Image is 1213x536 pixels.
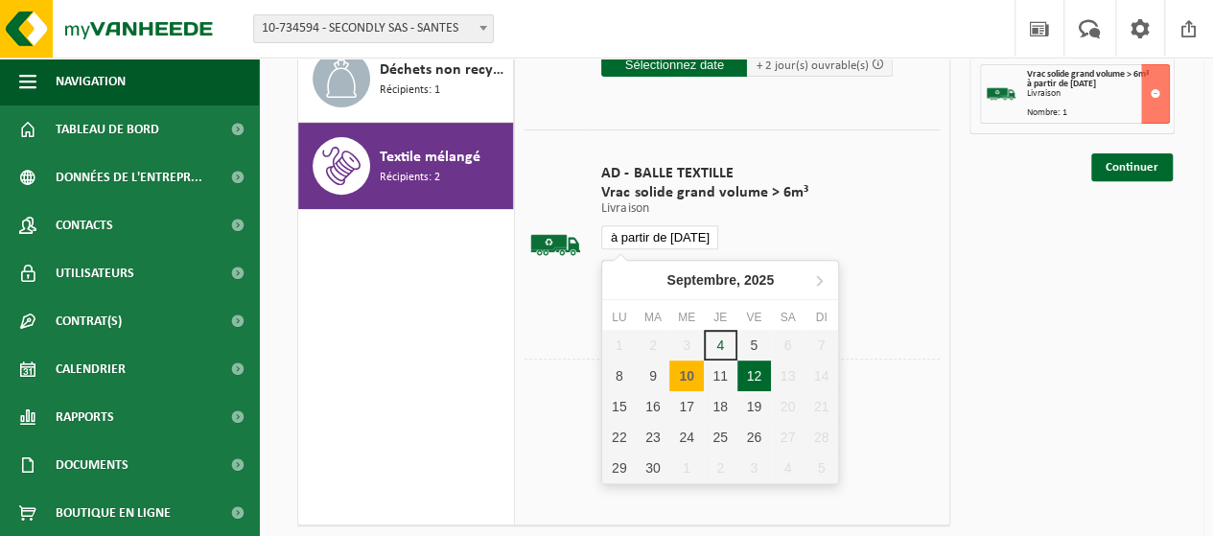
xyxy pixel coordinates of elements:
span: Navigation [56,58,126,105]
span: Contrat(s) [56,297,122,345]
p: Livraison [601,202,835,216]
span: Vrac solide grand volume > 6m³ [1026,69,1148,80]
div: 15 [602,391,636,422]
div: 3 [737,453,771,483]
div: 29 [602,453,636,483]
span: 10-734594 - SECONDLY SAS - SANTES [253,14,494,43]
div: 8 [602,361,636,391]
div: 24 [669,422,703,453]
div: 18 [704,391,737,422]
span: Tableau de bord [56,105,159,153]
input: Sélectionnez date [601,53,747,77]
span: Données de l'entrepr... [56,153,202,201]
div: 16 [636,391,669,422]
div: Nombre: 1 [1026,108,1169,118]
div: 11 [704,361,737,391]
span: Récipients: 1 [380,82,440,100]
div: 5 [737,330,771,361]
div: 12 [737,361,771,391]
span: Récipients: 2 [380,169,440,187]
strong: à partir de [DATE] [1026,79,1095,89]
div: Sa [771,308,805,327]
span: 10-734594 - SECONDLY SAS - SANTES [254,15,493,42]
div: 10 [669,361,703,391]
div: Lu [602,308,636,327]
span: Rapports [56,393,114,441]
div: Je [704,308,737,327]
div: 1 [669,453,703,483]
span: AD - BALLE TEXTILLE [601,164,835,183]
div: Septembre, [659,265,781,295]
div: 23 [636,422,669,453]
div: Me [669,308,703,327]
div: 19 [737,391,771,422]
span: Vrac solide grand volume > 6m³ [601,183,835,202]
div: Ma [636,308,669,327]
div: 22 [602,422,636,453]
div: 26 [737,422,771,453]
div: 2 [704,453,737,483]
button: Textile mélangé Récipients: 2 [298,123,514,209]
div: 25 [704,422,737,453]
div: Livraison [1026,89,1169,99]
span: Contacts [56,201,113,249]
div: 30 [636,453,669,483]
a: Continuer [1091,153,1173,181]
input: Sélectionnez date [601,225,718,249]
span: Calendrier [56,345,126,393]
span: Documents [56,441,128,489]
span: Déchets non recyclables, techniquement non combustibles (combustibles) [380,58,508,82]
div: 4 [704,330,737,361]
span: + 2 jour(s) ouvrable(s) [756,59,868,72]
span: Utilisateurs [56,249,134,297]
span: Textile mélangé [380,146,480,169]
div: 17 [669,391,703,422]
div: Di [805,308,838,327]
div: Ve [737,308,771,327]
i: 2025 [744,273,774,287]
div: 9 [636,361,669,391]
button: Déchets non recyclables, techniquement non combustibles (combustibles) Récipients: 1 [298,35,514,123]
